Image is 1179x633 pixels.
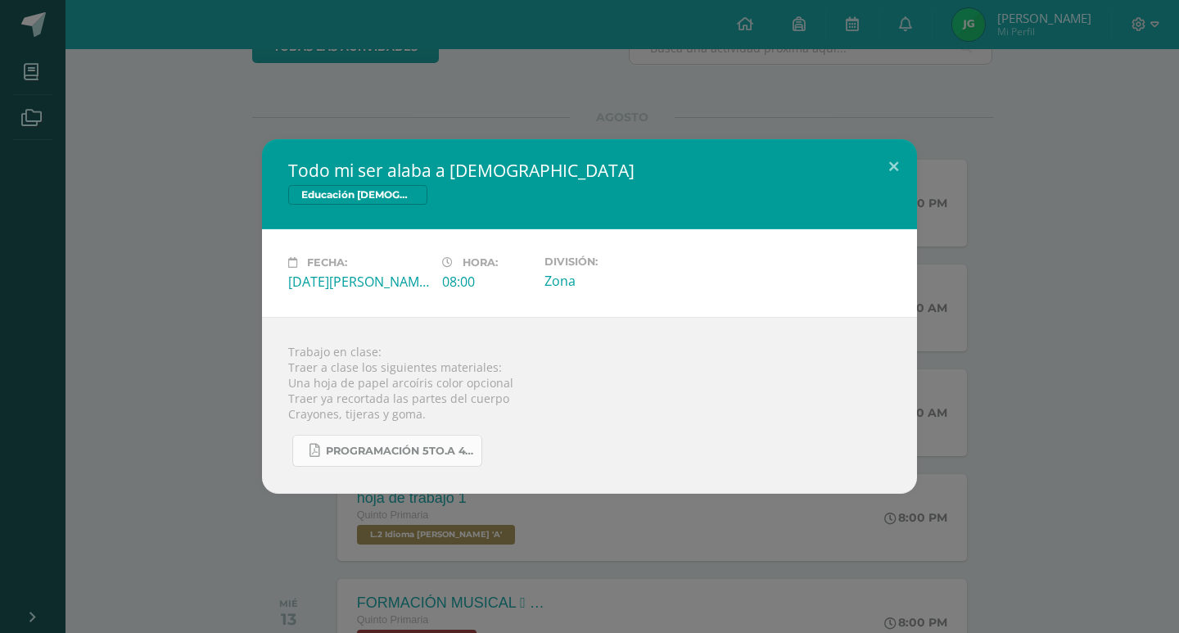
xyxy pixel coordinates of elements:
[307,256,347,269] span: Fecha:
[544,255,685,268] label: División:
[288,185,427,205] span: Educación [DEMOGRAPHIC_DATA]
[870,139,917,195] button: Close (Esc)
[326,445,473,458] span: Programación 5to.A 4ta. Unidad 2025.pdf
[288,273,429,291] div: [DATE][PERSON_NAME]
[288,159,891,182] h2: Todo mi ser alaba a [DEMOGRAPHIC_DATA]
[463,256,498,269] span: Hora:
[292,435,482,467] a: Programación 5to.A 4ta. Unidad 2025.pdf
[442,273,531,291] div: 08:00
[262,317,917,494] div: Trabajo en clase: Traer a clase los siguientes materiales: Una hoja de papel arcoíris color opcio...
[544,272,685,290] div: Zona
